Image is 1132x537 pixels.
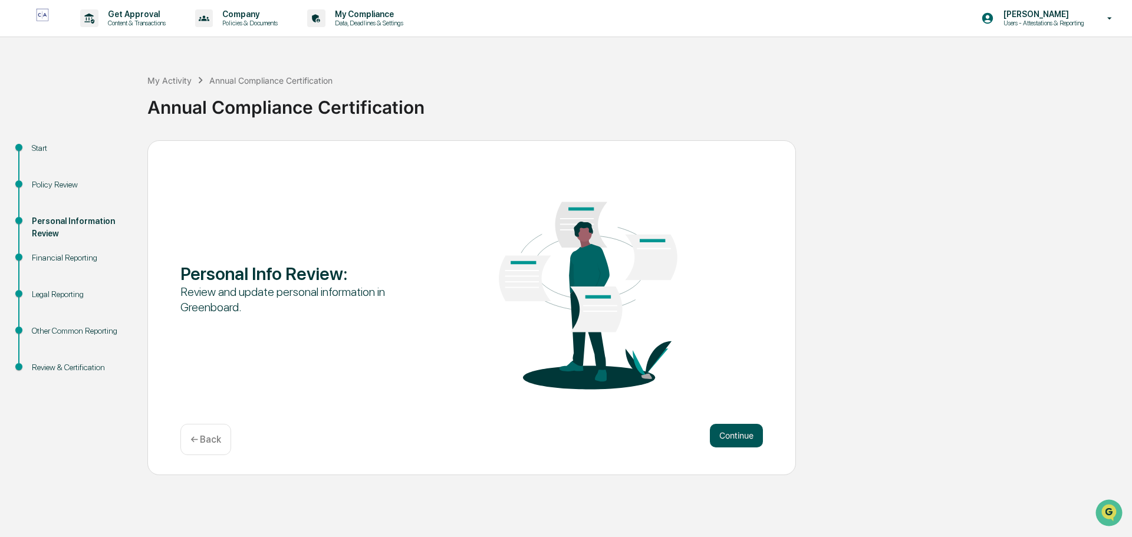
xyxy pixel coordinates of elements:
[32,142,129,154] div: Start
[24,171,74,183] span: Data Lookup
[117,200,143,209] span: Pylon
[81,144,151,165] a: 🗄️Attestations
[32,361,129,374] div: Review & Certification
[32,215,129,240] div: Personal Information Review
[994,9,1090,19] p: [PERSON_NAME]
[12,172,21,182] div: 🔎
[472,166,705,409] img: Personal Info Review
[12,25,215,44] p: How can we help?
[40,102,149,111] div: We're available if you need us!
[7,166,79,187] a: 🔎Data Lookup
[98,9,172,19] p: Get Approval
[209,75,333,85] div: Annual Compliance Certification
[98,19,172,27] p: Content & Transactions
[85,150,95,159] div: 🗄️
[24,149,76,160] span: Preclearance
[325,19,409,27] p: Data, Deadlines & Settings
[213,19,284,27] p: Policies & Documents
[32,252,129,264] div: Financial Reporting
[994,19,1090,27] p: Users - Attestations & Reporting
[1094,498,1126,530] iframe: Open customer support
[12,150,21,159] div: 🖐️
[180,263,413,284] div: Personal Info Review :
[325,9,409,19] p: My Compliance
[83,199,143,209] a: Powered byPylon
[710,424,763,447] button: Continue
[97,149,146,160] span: Attestations
[32,288,129,301] div: Legal Reporting
[28,8,57,28] img: logo
[32,179,129,191] div: Policy Review
[7,144,81,165] a: 🖐️Preclearance
[200,94,215,108] button: Start new chat
[40,90,193,102] div: Start new chat
[180,284,413,315] div: Review and update personal information in Greenboard.
[190,434,221,445] p: ← Back
[147,75,192,85] div: My Activity
[32,325,129,337] div: Other Common Reporting
[147,87,1126,118] div: Annual Compliance Certification
[12,90,33,111] img: 1746055101610-c473b297-6a78-478c-a979-82029cc54cd1
[213,9,284,19] p: Company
